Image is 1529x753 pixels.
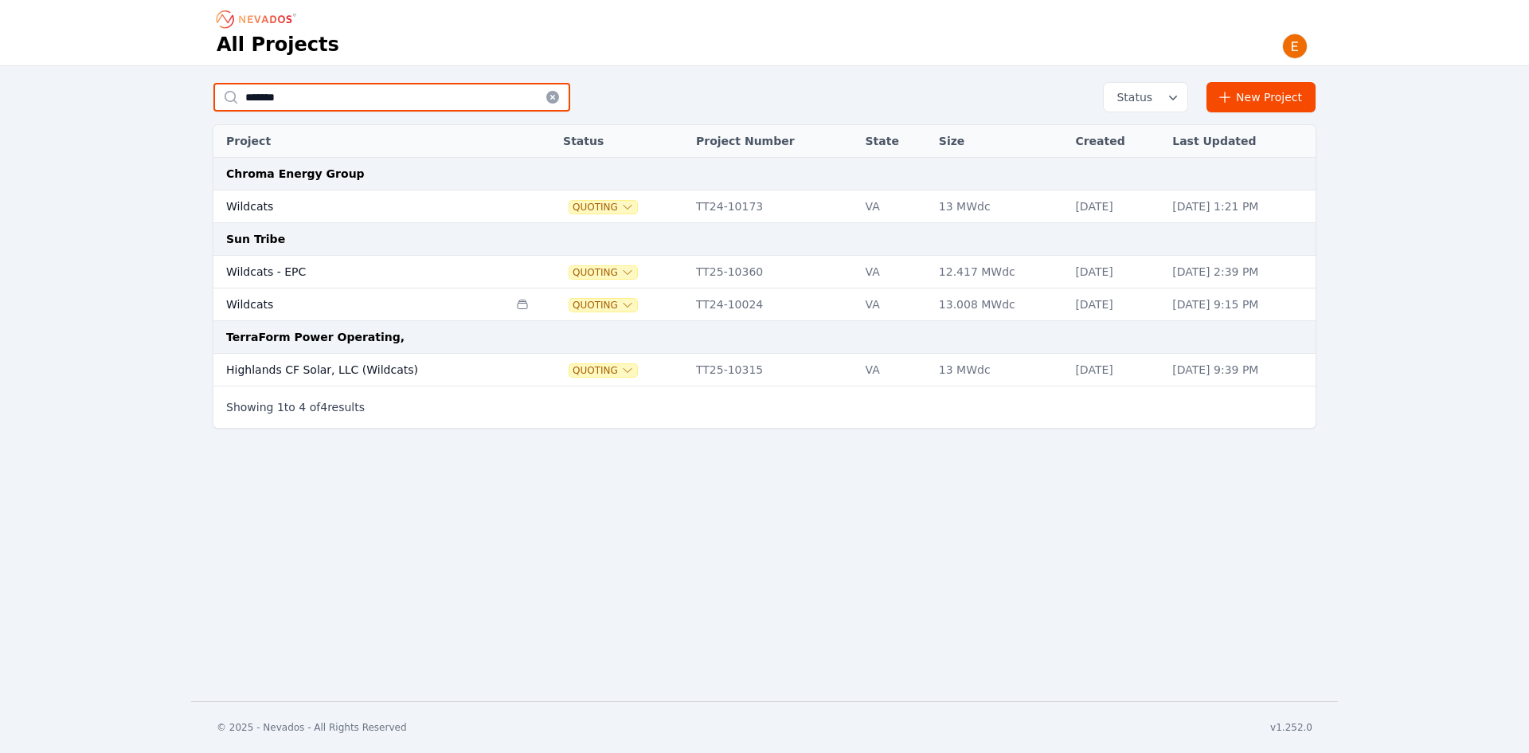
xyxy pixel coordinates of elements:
a: New Project [1206,82,1316,112]
td: TT25-10360 [688,256,858,288]
td: [DATE] [1067,354,1164,386]
td: TerraForm Power Operating, [213,321,1316,354]
div: v1.252.0 [1270,721,1312,734]
td: VA [858,354,931,386]
span: 4 [299,401,306,414]
td: Wildcats [213,288,508,321]
td: [DATE] 1:21 PM [1164,190,1316,223]
td: [DATE] 2:39 PM [1164,256,1316,288]
span: 1 [277,401,284,414]
td: Wildcats [213,190,508,223]
td: VA [858,256,931,288]
td: 13 MWdc [931,354,1068,386]
img: Emily Walker [1282,33,1308,59]
tr: Wildcats - EPCQuotingTT25-10360VA12.417 MWdc[DATE][DATE] 2:39 PM [213,256,1316,288]
th: Size [931,125,1068,158]
td: Wildcats - EPC [213,256,508,288]
button: Status [1104,83,1187,112]
td: 13 MWdc [931,190,1068,223]
td: TT25-10315 [688,354,858,386]
th: State [858,125,931,158]
button: Quoting [569,364,637,377]
td: Highlands CF Solar, LLC (Wildcats) [213,354,508,386]
th: Status [555,125,688,158]
nav: Breadcrumb [217,6,301,32]
td: 13.008 MWdc [931,288,1068,321]
p: Showing to of results [226,399,365,415]
td: [DATE] [1067,190,1164,223]
td: VA [858,288,931,321]
tr: WildcatsQuotingTT24-10173VA13 MWdc[DATE][DATE] 1:21 PM [213,190,1316,223]
td: [DATE] 9:15 PM [1164,288,1316,321]
th: Last Updated [1164,125,1316,158]
td: [DATE] [1067,256,1164,288]
h1: All Projects [217,32,339,57]
span: 4 [320,401,327,414]
th: Created [1067,125,1164,158]
th: Project Number [688,125,858,158]
td: Chroma Energy Group [213,158,1316,190]
td: Sun Tribe [213,223,1316,256]
div: © 2025 - Nevados - All Rights Reserved [217,721,407,734]
span: Status [1110,89,1152,105]
td: [DATE] 9:39 PM [1164,354,1316,386]
td: [DATE] [1067,288,1164,321]
td: VA [858,190,931,223]
button: Quoting [569,266,637,279]
th: Project [213,125,508,158]
td: TT24-10024 [688,288,858,321]
tr: WildcatsQuotingTT24-10024VA13.008 MWdc[DATE][DATE] 9:15 PM [213,288,1316,321]
button: Quoting [569,299,637,312]
td: TT24-10173 [688,190,858,223]
button: Quoting [569,201,637,214]
td: 12.417 MWdc [931,256,1068,288]
tr: Highlands CF Solar, LLC (Wildcats)QuotingTT25-10315VA13 MWdc[DATE][DATE] 9:39 PM [213,354,1316,386]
